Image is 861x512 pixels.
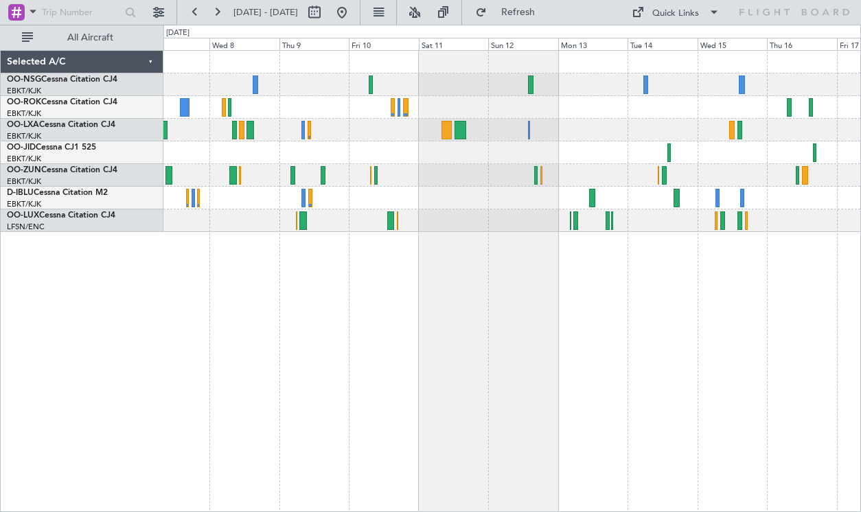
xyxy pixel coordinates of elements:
[209,38,279,50] div: Wed 8
[7,75,41,84] span: OO-NSG
[628,38,698,50] div: Tue 14
[7,75,117,84] a: OO-NSGCessna Citation CJ4
[7,108,41,119] a: EBKT/KJK
[7,176,41,187] a: EBKT/KJK
[279,38,349,50] div: Thu 9
[7,86,41,96] a: EBKT/KJK
[42,2,121,23] input: Trip Number
[166,27,190,39] div: [DATE]
[7,98,117,106] a: OO-ROKCessna Citation CJ4
[7,98,41,106] span: OO-ROK
[7,166,41,174] span: OO-ZUN
[7,211,39,220] span: OO-LUX
[652,7,699,21] div: Quick Links
[139,38,209,50] div: Tue 7
[698,38,768,50] div: Wed 15
[7,189,108,197] a: D-IBLUCessna Citation M2
[233,6,298,19] span: [DATE] - [DATE]
[7,143,36,152] span: OO-JID
[419,38,489,50] div: Sat 11
[7,222,45,232] a: LFSN/ENC
[7,121,39,129] span: OO-LXA
[7,166,117,174] a: OO-ZUNCessna Citation CJ4
[349,38,419,50] div: Fri 10
[625,1,726,23] button: Quick Links
[767,38,837,50] div: Thu 16
[7,154,41,164] a: EBKT/KJK
[15,27,149,49] button: All Aircraft
[488,38,558,50] div: Sun 12
[490,8,547,17] span: Refresh
[7,189,34,197] span: D-IBLU
[7,143,96,152] a: OO-JIDCessna CJ1 525
[36,33,145,43] span: All Aircraft
[7,131,41,141] a: EBKT/KJK
[558,38,628,50] div: Mon 13
[7,211,115,220] a: OO-LUXCessna Citation CJ4
[7,199,41,209] a: EBKT/KJK
[469,1,551,23] button: Refresh
[7,121,115,129] a: OO-LXACessna Citation CJ4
